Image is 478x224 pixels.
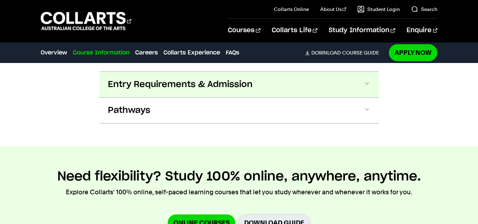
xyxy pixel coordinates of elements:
[99,98,379,123] button: Pathways
[41,48,67,57] a: Overview
[66,187,412,197] p: Explore Collarts' 100% online, self-paced learning courses that let you study wherever and whenev...
[311,50,341,56] span: Download
[389,44,437,61] a: Apply Now
[108,79,253,90] span: Entry Requirements & Admission
[99,72,379,97] button: Entry Requirements & Admission
[228,19,260,42] a: Courses
[411,6,437,13] a: Search
[163,48,220,57] a: Collarts Experience
[108,105,150,116] span: Pathways
[305,50,385,56] a: DownloadCourse Guide
[357,6,400,13] a: Student Login
[226,48,239,57] a: FAQs
[57,169,421,184] h2: Need flexibility? Study 100% online, anywhere, anytime.
[135,48,158,57] a: Careers
[320,6,346,13] a: About Us
[329,19,395,42] a: Study Information
[274,6,309,13] a: Collarts Online
[407,19,437,42] a: Enquire
[272,19,317,42] a: Collarts Life
[73,48,129,57] a: Course Information
[41,11,131,31] div: Go to homepage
